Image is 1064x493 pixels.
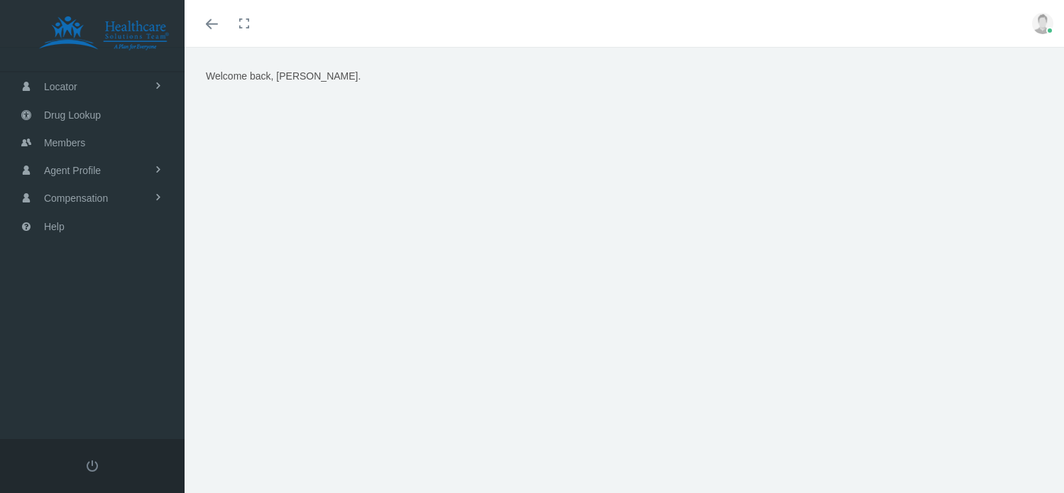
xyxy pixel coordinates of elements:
[44,129,85,156] span: Members
[18,16,189,51] img: HEALTHCARE SOLUTIONS TEAM, LLC
[44,185,108,212] span: Compensation
[206,70,361,82] span: Welcome back, [PERSON_NAME].
[44,213,65,240] span: Help
[1032,13,1053,34] img: user-placeholder.jpg
[44,102,101,129] span: Drug Lookup
[44,73,77,100] span: Locator
[44,157,101,184] span: Agent Profile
